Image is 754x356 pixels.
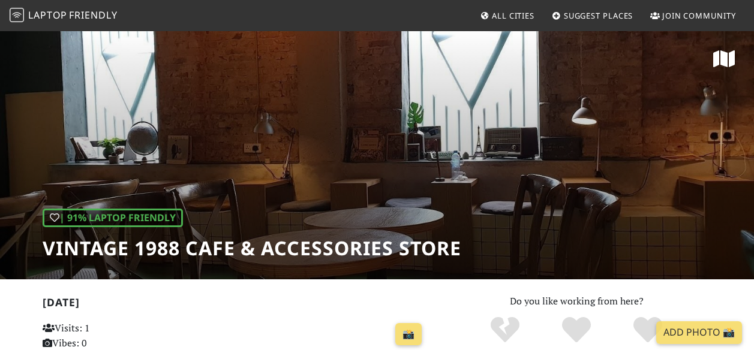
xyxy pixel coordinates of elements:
p: Visits: 1 Vibes: 0 [43,321,161,351]
a: All Cities [475,5,539,26]
a: Join Community [645,5,741,26]
div: Yes [541,315,612,345]
div: | 91% Laptop Friendly [43,209,183,228]
img: LaptopFriendly [10,8,24,22]
h2: [DATE] [43,296,427,313]
span: Friendly [69,8,117,22]
p: Do you like working from here? [441,294,712,309]
span: All Cities [492,10,534,21]
span: Suggest Places [564,10,633,21]
div: Definitely! [612,315,683,345]
div: No [470,315,541,345]
a: LaptopFriendly LaptopFriendly [10,5,118,26]
h1: Vintage 1988 Cafe & Accessories Store [43,237,461,260]
span: Laptop [28,8,67,22]
a: Add Photo 📸 [656,321,742,344]
a: Suggest Places [547,5,638,26]
a: 📸 [395,323,422,346]
span: Join Community [662,10,736,21]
